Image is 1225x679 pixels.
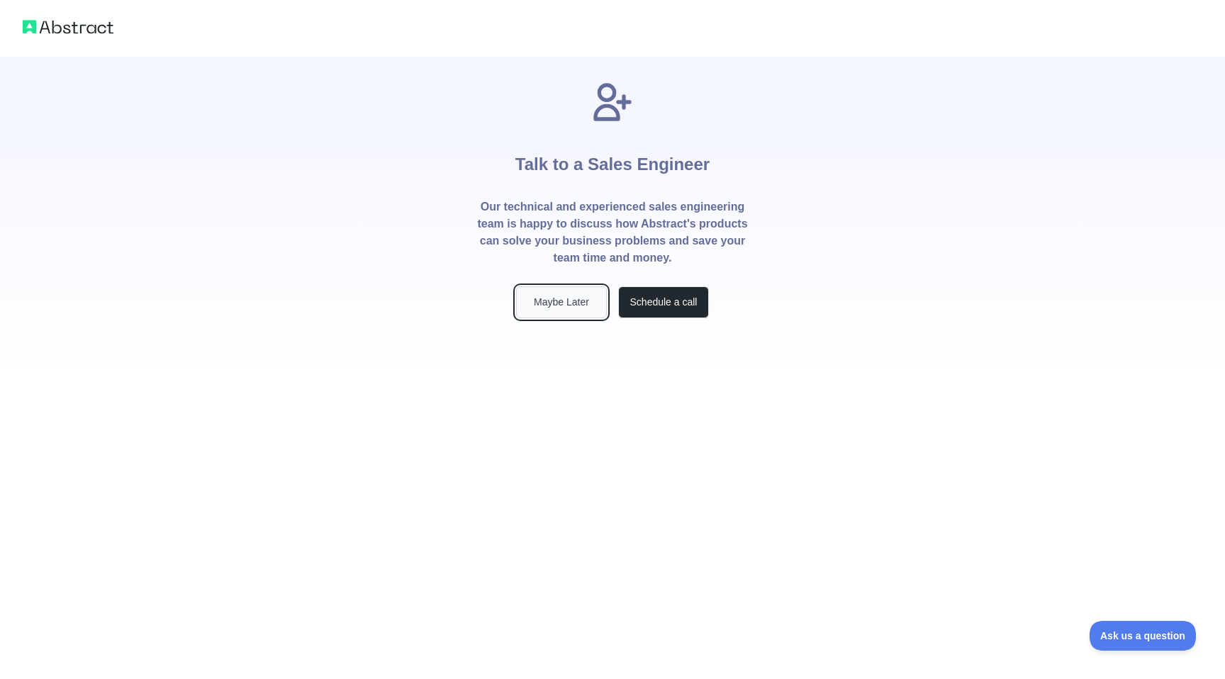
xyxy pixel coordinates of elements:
[23,17,113,37] img: Abstract logo
[515,125,710,198] h1: Talk to a Sales Engineer
[476,198,749,266] p: Our technical and experienced sales engineering team is happy to discuss how Abstract's products ...
[516,286,607,318] button: Maybe Later
[1090,621,1197,651] iframe: Toggle Customer Support
[618,286,709,318] button: Schedule a call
